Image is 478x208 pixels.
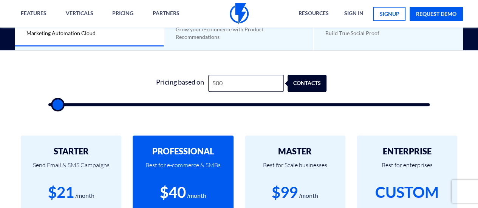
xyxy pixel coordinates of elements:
[375,182,439,203] div: CUSTOM
[410,7,463,21] a: request demo
[325,30,379,36] span: Build True Social Proof
[160,182,186,203] div: $40
[299,191,318,200] div: /month
[256,147,334,156] h2: MASTER
[176,26,264,40] span: Grow your e-commerce with Product Recommendations
[256,156,334,182] p: Best for Scale businesses
[32,156,110,182] p: Send Email & SMS Campaigns
[26,30,96,36] span: Marketing Automation Cloud
[32,147,110,156] h2: STARTER
[373,7,405,21] a: signup
[272,182,298,203] div: $99
[144,156,222,182] p: Best for e-commerce & SMBs
[368,147,446,156] h2: ENTERPRISE
[144,147,222,156] h2: PROFESSIONAL
[293,75,332,92] div: contacts
[187,191,206,200] div: /month
[368,156,446,182] p: Best for enterprises
[152,75,208,92] div: Pricing based on
[48,182,74,203] div: $21
[75,191,94,200] div: /month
